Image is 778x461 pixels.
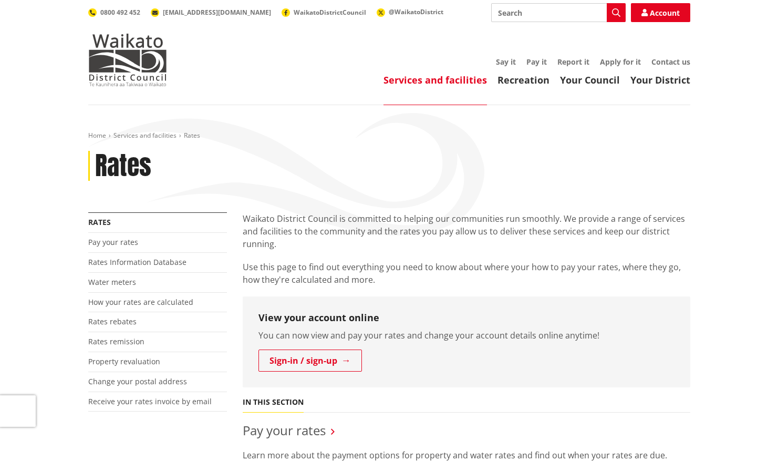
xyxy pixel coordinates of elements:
a: Recreation [497,74,549,86]
a: Rates Information Database [88,257,186,267]
a: Apply for it [600,57,641,67]
a: Home [88,131,106,140]
img: Waikato District Council - Te Kaunihera aa Takiwaa o Waikato [88,34,167,86]
a: WaikatoDistrictCouncil [282,8,366,17]
p: You can now view and pay your rates and change your account details online anytime! [258,329,675,342]
h1: Rates [95,151,151,181]
a: Pay your rates [88,237,138,247]
a: How your rates are calculated [88,297,193,307]
a: Report it [557,57,589,67]
a: Say it [496,57,516,67]
a: [EMAIL_ADDRESS][DOMAIN_NAME] [151,8,271,17]
a: Receive your rates invoice by email [88,396,212,406]
a: Change your postal address [88,376,187,386]
span: @WaikatoDistrict [389,7,443,16]
h3: View your account online [258,312,675,324]
p: Waikato District Council is committed to helping our communities run smoothly. We provide a range... [243,212,690,250]
a: Your District [630,74,690,86]
span: WaikatoDistrictCouncil [294,8,366,17]
a: Services and facilities [383,74,487,86]
a: Pay your rates [243,422,326,439]
a: Contact us [651,57,690,67]
a: Account [631,3,690,22]
h5: In this section [243,398,304,407]
a: Your Council [560,74,620,86]
span: [EMAIL_ADDRESS][DOMAIN_NAME] [163,8,271,17]
p: Use this page to find out everything you need to know about where your how to pay your rates, whe... [243,261,690,286]
span: Rates [184,131,200,140]
a: Services and facilities [113,131,177,140]
input: Search input [491,3,626,22]
nav: breadcrumb [88,131,690,140]
a: 0800 492 452 [88,8,140,17]
a: Rates rebates [88,316,137,326]
a: Sign-in / sign-up [258,350,362,372]
a: Property revaluation [88,356,160,366]
a: Rates [88,217,111,227]
a: Water meters [88,277,136,287]
a: Pay it [526,57,547,67]
span: 0800 492 452 [100,8,140,17]
a: Rates remission [88,336,144,346]
a: @WaikatoDistrict [377,7,443,16]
